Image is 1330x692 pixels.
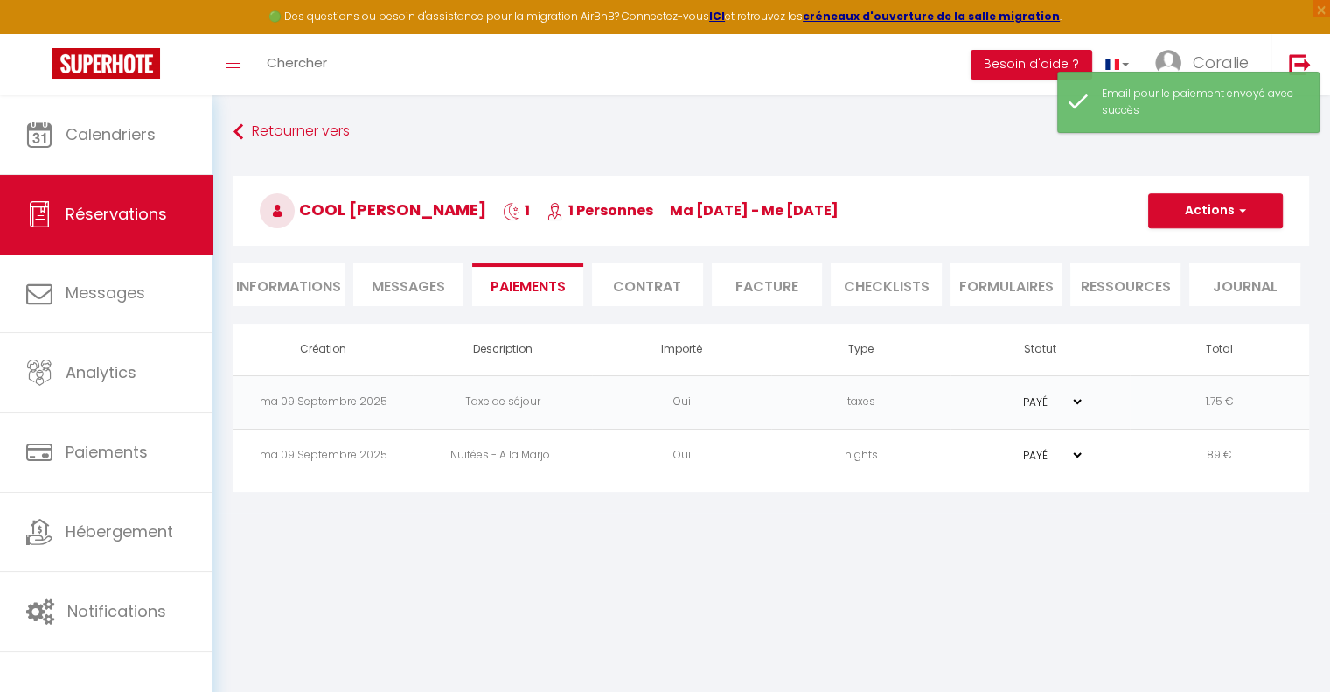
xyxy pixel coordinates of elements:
span: Coralie [1193,52,1249,73]
a: Chercher [254,34,340,95]
th: Total [1130,324,1309,375]
th: Description [413,324,592,375]
span: Chercher [267,53,327,72]
td: Taxe de séjour [413,375,592,429]
td: Oui [592,429,771,482]
span: Réservations [66,203,167,225]
img: ... [1155,50,1181,76]
span: cool [PERSON_NAME] [260,199,486,220]
span: Analytics [66,361,136,383]
th: Statut [950,324,1130,375]
a: Retourner vers [233,116,1309,148]
span: ma [DATE] - me [DATE] [670,200,839,220]
button: Besoin d'aide ? [971,50,1092,80]
a: créneaux d'ouverture de la salle migration [803,9,1060,24]
span: Notifications [67,600,166,622]
td: 1.75 € [1130,375,1309,429]
span: 1 [503,200,530,220]
span: Hébergement [66,521,173,542]
li: Informations [233,263,345,306]
a: ... Coralie [1142,34,1271,95]
li: Ressources [1070,263,1181,306]
li: Contrat [592,263,703,306]
div: Email pour le paiement envoyé avec succès [1102,86,1301,119]
li: Journal [1189,263,1300,306]
td: 89 € [1130,429,1309,482]
th: Création [233,324,413,375]
a: ICI [709,9,725,24]
th: Type [771,324,950,375]
td: Nuitées - A la Marjo... [413,429,592,482]
td: nights [771,429,950,482]
li: CHECKLISTS [831,263,942,306]
td: ma 09 Septembre 2025 [233,429,413,482]
span: Calendriers [66,123,156,145]
li: Facture [712,263,823,306]
span: Paiements [66,441,148,463]
span: Messages [66,282,145,304]
td: ma 09 Septembre 2025 [233,375,413,429]
button: Actions [1148,193,1283,228]
td: Oui [592,375,771,429]
button: Ouvrir le widget de chat LiveChat [14,7,66,59]
span: 1 Personnes [547,200,653,220]
td: taxes [771,375,950,429]
li: Paiements [472,263,583,306]
span: Messages [372,276,445,297]
img: logout [1289,53,1311,75]
th: Importé [592,324,771,375]
li: FORMULAIRES [950,263,1062,306]
img: Super Booking [52,48,160,79]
